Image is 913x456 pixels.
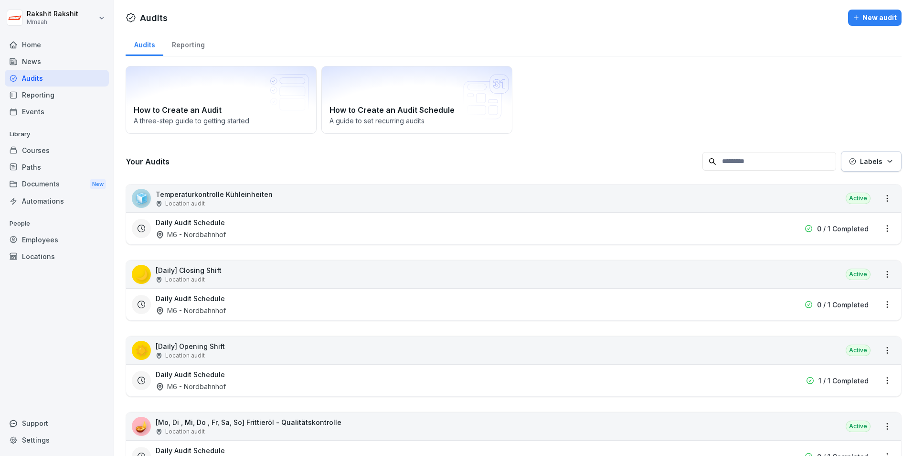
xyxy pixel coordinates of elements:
[156,217,225,228] h3: Daily Audit Schedule
[5,432,109,448] a: Settings
[165,351,205,360] p: Location audit
[848,10,902,26] button: New audit
[156,265,222,275] p: [Daily] Closing Shift
[5,248,109,265] a: Locations
[5,103,109,120] a: Events
[5,36,109,53] a: Home
[846,193,871,204] div: Active
[5,142,109,159] a: Courses
[27,10,78,18] p: Rakshit Rakshit
[5,231,109,248] a: Employees
[156,305,226,315] div: M6 - Nordbahnhof
[140,11,168,24] h1: Audits
[329,116,504,126] p: A guide to set recurring audits
[853,12,897,23] div: New audit
[156,189,273,199] p: Temperaturkontrolle Kühleinheiten
[132,341,151,360] div: ☀️
[156,229,226,239] div: M6 - Nordbahnhof
[126,32,163,56] a: Audits
[846,421,871,432] div: Active
[156,417,341,427] p: [Mo, Di , Mi, Do , Fr, Sa, So] Frittieröl - Qualitätskontrolle
[5,193,109,209] a: Automations
[165,427,205,436] p: Location audit
[132,189,151,208] div: 🧊
[329,104,504,116] h2: How to Create an Audit Schedule
[5,175,109,193] a: DocumentsNew
[126,156,698,167] h3: Your Audits
[156,341,225,351] p: [Daily] Opening Shift
[132,265,151,284] div: 🌙
[817,224,869,234] p: 0 / 1 Completed
[90,179,106,190] div: New
[5,127,109,142] p: Library
[846,345,871,356] div: Active
[134,116,308,126] p: A three-step guide to getting started
[5,70,109,87] a: Audits
[156,369,225,380] h3: Daily Audit Schedule
[156,293,225,304] h3: Daily Audit Schedule
[5,216,109,231] p: People
[860,156,882,166] p: Labels
[165,275,205,284] p: Location audit
[5,53,109,70] a: News
[5,159,109,175] a: Paths
[126,66,317,134] a: How to Create an AuditA three-step guide to getting started
[163,32,213,56] a: Reporting
[5,415,109,432] div: Support
[5,175,109,193] div: Documents
[165,199,205,208] p: Location audit
[156,381,226,391] div: M6 - Nordbahnhof
[818,376,869,386] p: 1 / 1 Completed
[846,269,871,280] div: Active
[27,19,78,25] p: Mmaah
[134,104,308,116] h2: How to Create an Audit
[841,151,902,172] button: Labels
[321,66,512,134] a: How to Create an Audit ScheduleA guide to set recurring audits
[5,87,109,103] a: Reporting
[156,445,225,456] h3: Daily Audit Schedule
[817,300,869,310] p: 0 / 1 Completed
[132,417,151,436] div: 🪔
